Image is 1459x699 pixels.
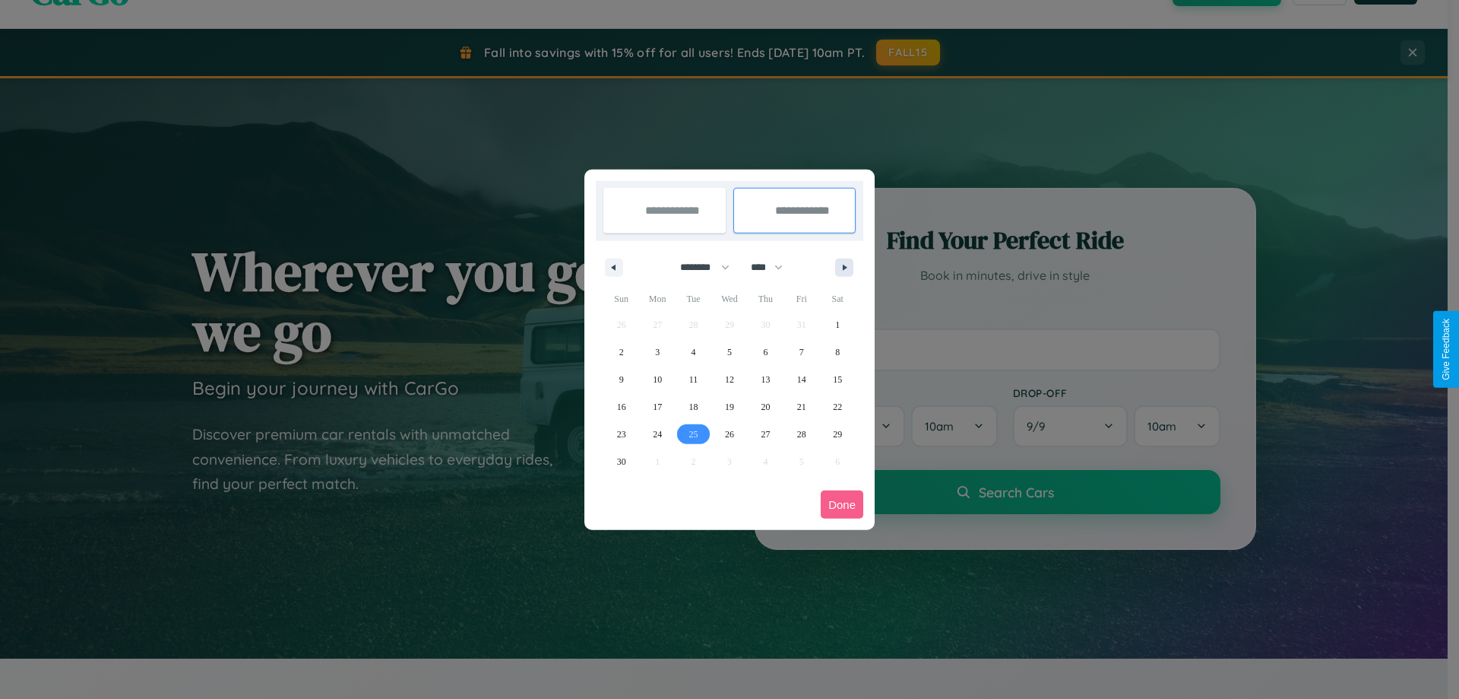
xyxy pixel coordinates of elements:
[727,338,732,366] span: 5
[639,366,675,393] button: 10
[1441,319,1451,380] div: Give Feedback
[835,338,840,366] span: 8
[603,287,639,311] span: Sun
[820,287,856,311] span: Sat
[797,366,806,393] span: 14
[692,338,696,366] span: 4
[617,421,626,448] span: 23
[603,338,639,366] button: 2
[820,311,856,338] button: 1
[711,338,747,366] button: 5
[617,448,626,475] span: 30
[653,366,662,393] span: 10
[833,393,842,421] span: 22
[725,366,734,393] span: 12
[653,393,662,421] span: 17
[833,366,842,393] span: 15
[617,393,626,421] span: 16
[833,421,842,448] span: 29
[748,366,783,393] button: 13
[676,287,711,311] span: Tue
[603,448,639,475] button: 30
[653,421,662,448] span: 24
[748,421,783,448] button: 27
[797,393,806,421] span: 21
[748,287,783,311] span: Thu
[711,287,747,311] span: Wed
[603,366,639,393] button: 9
[797,421,806,448] span: 28
[761,421,770,448] span: 27
[689,421,698,448] span: 25
[676,393,711,421] button: 18
[711,421,747,448] button: 26
[783,287,819,311] span: Fri
[676,338,711,366] button: 4
[689,366,698,393] span: 11
[763,338,767,366] span: 6
[748,338,783,366] button: 6
[835,311,840,338] span: 1
[639,421,675,448] button: 24
[725,421,734,448] span: 26
[761,366,770,393] span: 13
[820,421,856,448] button: 29
[783,421,819,448] button: 28
[676,366,711,393] button: 11
[639,393,675,421] button: 17
[820,393,856,421] button: 22
[783,366,819,393] button: 14
[725,393,734,421] span: 19
[711,366,747,393] button: 12
[783,338,819,366] button: 7
[689,393,698,421] span: 18
[821,491,863,519] button: Done
[711,393,747,421] button: 19
[748,393,783,421] button: 20
[655,338,660,366] span: 3
[799,338,804,366] span: 7
[820,338,856,366] button: 8
[619,338,624,366] span: 2
[820,366,856,393] button: 15
[639,287,675,311] span: Mon
[676,421,711,448] button: 25
[761,393,770,421] span: 20
[639,338,675,366] button: 3
[603,393,639,421] button: 16
[619,366,624,393] span: 9
[603,421,639,448] button: 23
[783,393,819,421] button: 21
